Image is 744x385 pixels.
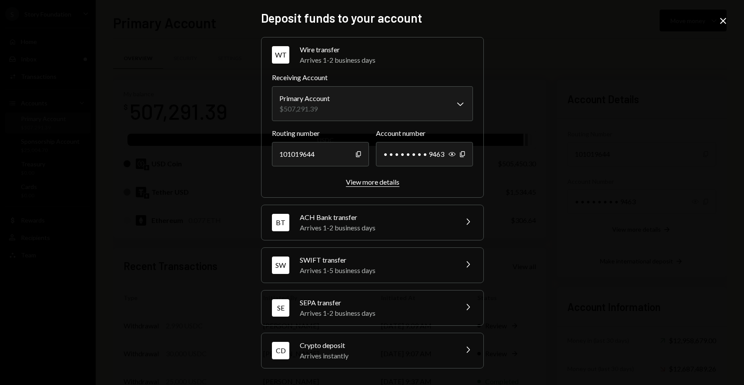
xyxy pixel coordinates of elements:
[300,308,452,318] div: Arrives 1-2 business days
[261,10,483,27] h2: Deposit funds to your account
[300,297,452,308] div: SEPA transfer
[261,333,483,368] button: CDCrypto depositArrives instantly
[300,351,452,361] div: Arrives instantly
[300,44,473,55] div: Wire transfer
[300,255,452,265] div: SWIFT transfer
[272,299,289,317] div: SE
[300,265,452,276] div: Arrives 1-5 business days
[272,46,289,64] div: WT
[300,223,452,233] div: Arrives 1-2 business days
[300,55,473,65] div: Arrives 1-2 business days
[300,340,452,351] div: Crypto deposit
[272,72,473,83] label: Receiving Account
[272,128,369,138] label: Routing number
[261,205,483,240] button: BTACH Bank transferArrives 1-2 business days
[300,212,452,223] div: ACH Bank transfer
[376,128,473,138] label: Account number
[272,72,473,187] div: WTWire transferArrives 1-2 business days
[346,178,399,186] div: View more details
[261,290,483,325] button: SESEPA transferArrives 1-2 business days
[261,37,483,72] button: WTWire transferArrives 1-2 business days
[272,86,473,121] button: Receiving Account
[272,342,289,359] div: CD
[376,142,473,166] div: • • • • • • • • 9463
[272,257,289,274] div: SW
[261,248,483,283] button: SWSWIFT transferArrives 1-5 business days
[346,178,399,187] button: View more details
[272,214,289,231] div: BT
[272,142,369,166] div: 101019644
